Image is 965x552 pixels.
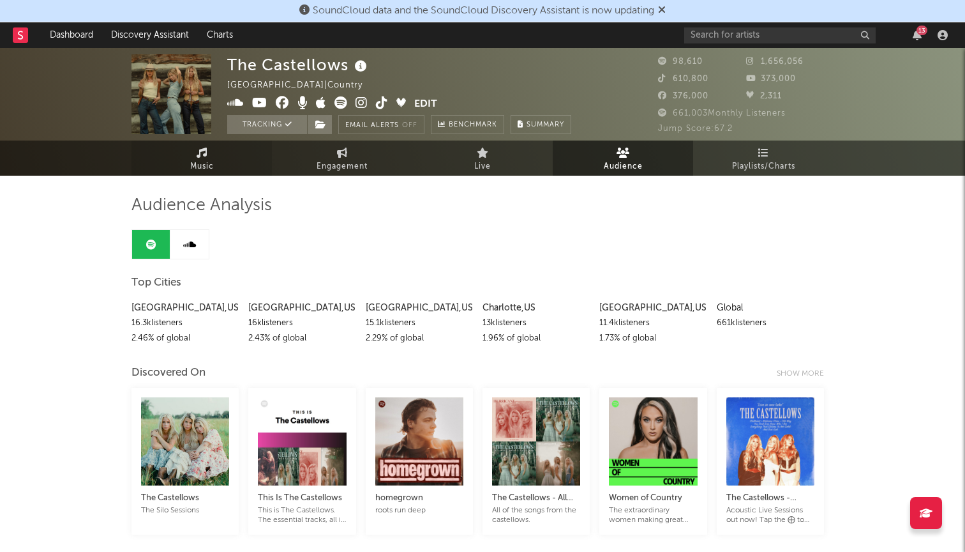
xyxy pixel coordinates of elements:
div: roots run deep [375,506,463,516]
span: Audience [604,159,643,174]
div: All of the songs from the castellows. [492,506,580,525]
div: 2.46 % of global [131,331,239,346]
button: Edit [414,96,437,112]
span: Benchmark [449,118,497,133]
a: Audience [553,141,693,176]
a: Dashboard [41,22,102,48]
span: 376,000 [658,92,708,100]
button: Email AlertsOff [338,115,424,134]
div: 1.73 % of global [599,331,707,346]
div: [GEOGRAPHIC_DATA] , US [599,300,707,316]
a: Women of CountryThe extraordinary women making great country music [DATE]. Cover: [PERSON_NAME] B... [609,478,697,525]
a: Live [412,141,553,176]
div: 13k listeners [482,316,590,331]
span: Dismiss [658,6,666,16]
div: 16.3k listeners [131,316,239,331]
span: Top Cities [131,275,181,291]
a: Discovery Assistant [102,22,198,48]
div: homegrown [375,491,463,506]
div: Discovered On [131,365,206,381]
div: The extraordinary women making great country music [DATE]. Cover: [PERSON_NAME] Block [609,506,697,525]
div: 2.43 % of global [248,331,355,346]
div: 661k listeners [717,316,824,331]
span: 661,003 Monthly Listeners [658,109,786,118]
span: Live [474,159,491,174]
a: The Castellows - All SongsAll of the songs from the castellows. [492,478,580,525]
a: The Castellows - Acoustic Live SessionsAcoustic Live Sessions out now! Tap the ⨁ to be the first ... [726,478,814,525]
a: Playlists/Charts [693,141,834,176]
span: 2,311 [746,92,782,100]
span: 373,000 [746,75,796,83]
em: Off [402,122,417,129]
div: 13 [916,26,927,35]
a: This Is The CastellowsThis is The Castellows. The essential tracks, all in one playlist. [258,478,346,525]
a: Music [131,141,272,176]
div: The Castellows - All Songs [492,491,580,506]
input: Search for artists [684,27,876,43]
button: Tracking [227,115,307,134]
a: Benchmark [431,115,504,134]
div: The Silo Sessions [141,506,229,516]
div: This is The Castellows. The essential tracks, all in one playlist. [258,506,346,525]
span: Summary [527,121,564,128]
div: 2.29 % of global [366,331,473,346]
div: This Is The Castellows [258,491,346,506]
span: Audience Analysis [131,198,272,213]
div: Acoustic Live Sessions out now! Tap the ⨁ to be the first to hear new The Castellows songs as soo... [726,506,814,525]
button: 13 [913,30,922,40]
span: Jump Score: 67.2 [658,125,733,133]
div: [GEOGRAPHIC_DATA] , US [248,300,355,316]
div: [GEOGRAPHIC_DATA] | Country [227,78,377,93]
div: The Castellows - Acoustic Live Sessions [726,491,814,506]
div: The Castellows [227,54,370,75]
span: Music [190,159,214,174]
div: Charlotte , US [482,300,590,316]
span: 610,800 [658,75,708,83]
a: Engagement [272,141,412,176]
span: Engagement [317,159,368,174]
div: 1.96 % of global [482,331,590,346]
div: 15.1k listeners [366,316,473,331]
div: 11.4k listeners [599,316,707,331]
div: Show more [777,366,834,381]
div: Women of Country [609,491,697,506]
span: SoundCloud data and the SoundCloud Discovery Assistant is now updating [313,6,654,16]
a: homegrownroots run deep [375,478,463,516]
a: Charts [198,22,242,48]
div: The Castellows [141,491,229,506]
div: [GEOGRAPHIC_DATA] , US [131,300,239,316]
button: Summary [511,115,571,134]
a: The CastellowsThe Silo Sessions [141,478,229,516]
div: 16k listeners [248,316,355,331]
div: Global [717,300,824,316]
div: [GEOGRAPHIC_DATA] , US [366,300,473,316]
span: Playlists/Charts [732,159,795,174]
span: 1,656,056 [746,57,804,66]
span: 98,610 [658,57,703,66]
